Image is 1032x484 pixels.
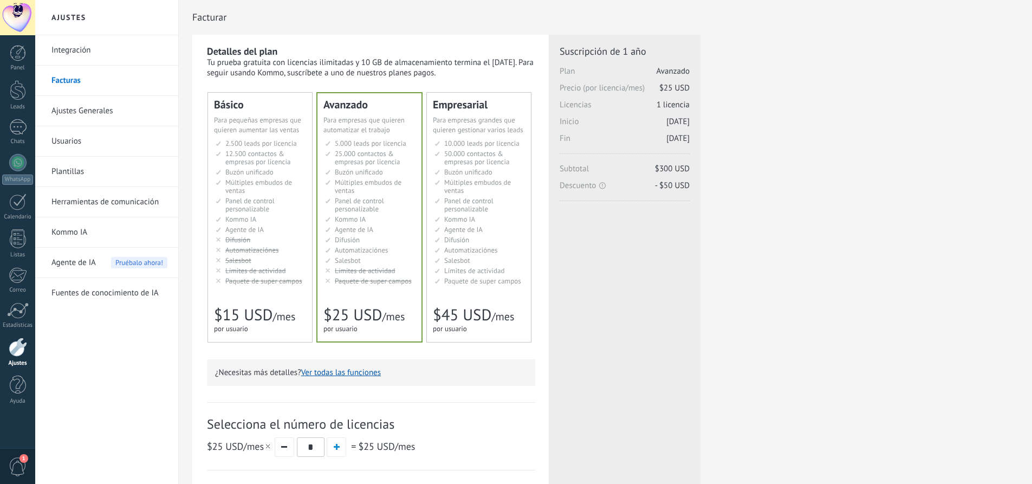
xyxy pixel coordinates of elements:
[560,164,690,180] span: Subtotal
[51,248,167,278] a: Agente de IA Pruébalo ahora!
[225,235,250,244] span: Difusión
[225,178,292,195] span: Múltiples embudos de ventas
[35,248,178,278] li: Agente de IA
[666,117,690,127] span: [DATE]
[2,138,34,145] div: Chats
[358,440,394,453] span: $25 USD
[491,309,514,324] span: /mes
[225,256,251,265] span: Salesbot
[335,178,401,195] span: Múltiples embudos de ventas
[35,96,178,126] li: Ajustes Generales
[444,256,470,265] span: Salesbot
[560,66,690,83] span: Plan
[323,305,382,325] span: $25 USD
[335,246,388,255] span: Automatizaciónes
[35,126,178,157] li: Usuarios
[335,225,373,234] span: Agente de IA
[2,398,34,405] div: Ayuda
[444,196,494,214] span: Panel de control personalizable
[35,278,178,308] li: Fuentes de conocimiento de IA
[111,257,167,268] span: Pruébalo ahora!
[433,305,491,325] span: $45 USD
[207,45,277,57] b: Detalles del plan
[335,235,360,244] span: Difusión
[666,133,690,144] span: [DATE]
[51,278,167,308] a: Fuentes de conocimiento de IA
[207,440,243,453] span: $25 USD
[335,215,366,224] span: Kommo IA
[560,45,690,57] span: Suscripción de 1 año
[560,117,690,133] span: Inicio
[225,276,302,286] span: Paquete de super campos
[323,115,405,134] span: Para empresas que quieren automatizar el trabajo
[444,178,511,195] span: Múltiples embudos de ventas
[2,360,34,367] div: Ajustes
[659,83,690,93] span: $25 USD
[335,139,406,148] span: 5.000 leads por licencia
[2,287,34,294] div: Correo
[335,276,412,286] span: Paquete de super campos
[192,11,226,23] span: Facturar
[323,99,416,110] div: Avanzado
[51,248,96,278] span: Agente de IA
[35,187,178,217] li: Herramientas de comunicación
[214,115,301,134] span: Para pequeñas empresas que quieren aumentar las ventas
[215,367,527,378] p: ¿Necesitas más detalles?
[225,149,290,166] span: 12.500 contactos & empresas por licencia
[382,309,405,324] span: /mes
[560,180,690,191] span: Descuento
[560,133,690,150] span: Fin
[335,149,400,166] span: 25.000 contactos & empresas por licencia
[444,139,520,148] span: 10.000 leads por licencia
[433,115,523,134] span: Para empresas grandes que quieren gestionar varios leads
[225,215,256,224] span: Kommo IA
[272,309,295,324] span: /mes
[2,64,34,72] div: Panel
[655,180,690,191] span: - $50 USD
[35,157,178,187] li: Plantillas
[444,235,469,244] span: Difusión
[207,440,272,453] span: /mes
[20,454,28,463] span: 1
[301,367,381,378] button: Ver todas las funciones
[433,99,525,110] div: Empresarial
[207,416,535,433] span: Selecciona el número de licencias
[2,104,34,111] div: Leads
[657,66,690,76] span: Avanzado
[225,266,286,275] span: Límites de actividad
[225,246,279,255] span: Automatizaciónes
[214,324,248,333] span: por usuario
[51,187,167,217] a: Herramientas de comunicación
[2,214,34,221] div: Calendario
[51,217,167,248] a: Kommo IA
[444,149,509,166] span: 50.000 contactos & empresas por licencia
[2,322,34,329] div: Estadísticas
[335,256,361,265] span: Salesbot
[35,35,178,66] li: Integración
[444,266,505,275] span: Límites de actividad
[51,96,167,126] a: Ajustes Generales
[560,83,690,100] span: Precio (por licencia/mes)
[225,225,264,234] span: Agente de IA
[2,251,34,259] div: Listas
[51,126,167,157] a: Usuarios
[214,305,272,325] span: $15 USD
[51,66,167,96] a: Facturas
[335,266,395,275] span: Límites de actividad
[655,164,690,174] span: $300 USD
[51,35,167,66] a: Integración
[225,139,297,148] span: 2.500 leads por licencia
[351,440,356,453] span: =
[35,66,178,96] li: Facturas
[35,217,178,248] li: Kommo IA
[51,157,167,187] a: Plantillas
[444,225,483,234] span: Agente de IA
[225,167,274,177] span: Buzón unificado
[335,167,383,177] span: Buzón unificado
[335,196,384,214] span: Panel de control personalizable
[444,215,475,224] span: Kommo IA
[225,196,275,214] span: Panel de control personalizable
[214,99,306,110] div: Básico
[433,324,467,333] span: por usuario
[444,246,498,255] span: Automatizaciónes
